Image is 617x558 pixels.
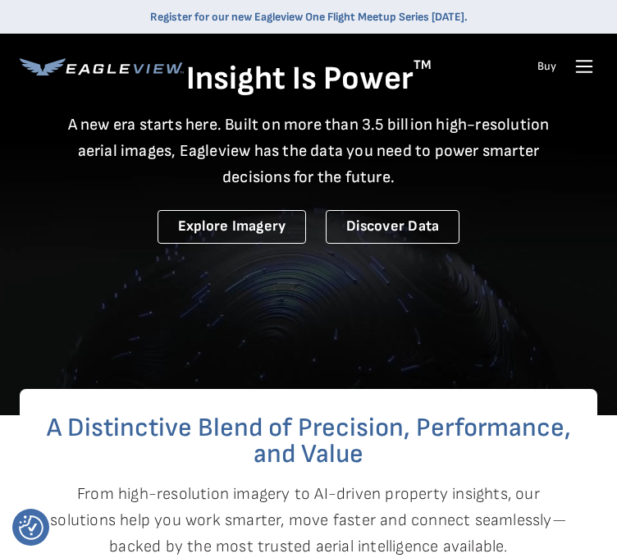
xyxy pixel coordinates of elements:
[19,515,43,540] button: Consent Preferences
[158,210,307,244] a: Explore Imagery
[537,59,556,74] a: Buy
[57,112,560,190] p: A new era starts here. Built on more than 3.5 billion high-resolution aerial images, Eagleview ha...
[326,210,459,244] a: Discover Data
[20,415,597,468] h2: A Distinctive Blend of Precision, Performance, and Value
[150,10,468,24] a: Register for our new Eagleview One Flight Meetup Series [DATE].
[19,515,43,540] img: Revisit consent button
